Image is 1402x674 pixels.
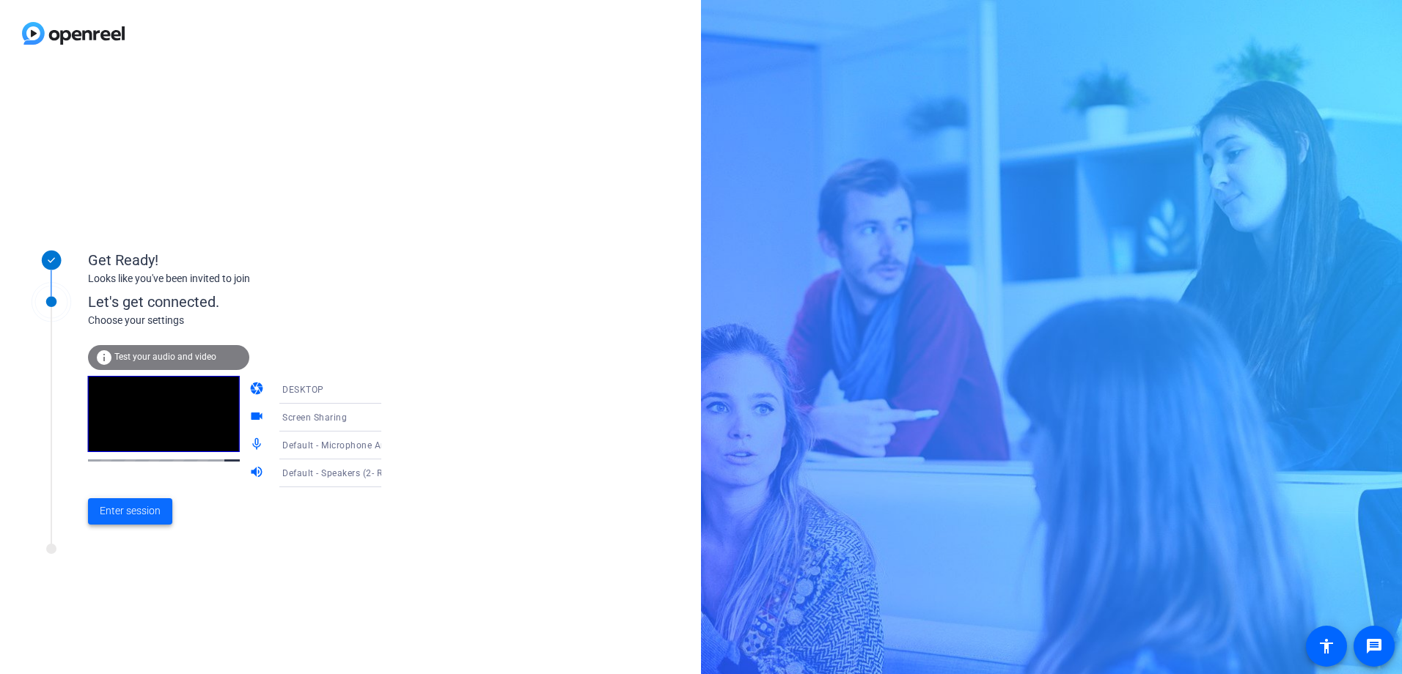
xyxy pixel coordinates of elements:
span: Enter session [100,503,161,519]
span: Test your audio and video [114,352,216,362]
mat-icon: message [1365,637,1383,655]
mat-icon: volume_up [249,464,267,482]
div: Get Ready! [88,249,381,271]
mat-icon: camera [249,381,267,399]
div: Let's get connected. [88,291,411,313]
mat-icon: info [95,349,113,366]
div: Choose your settings [88,313,411,328]
span: DESKTOP [282,385,324,395]
mat-icon: accessibility [1318,637,1335,655]
span: Default - Speakers (2- Realtek(R) Audio) [282,467,451,478]
button: Enter session [88,498,172,525]
mat-icon: mic_none [249,437,267,454]
mat-icon: videocam [249,409,267,426]
span: Default - Microphone Array (Intel® Smart Sound Technology (Intel® SST)) [282,439,597,451]
div: Looks like you've been invited to join [88,271,381,286]
span: Screen Sharing [282,412,347,423]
